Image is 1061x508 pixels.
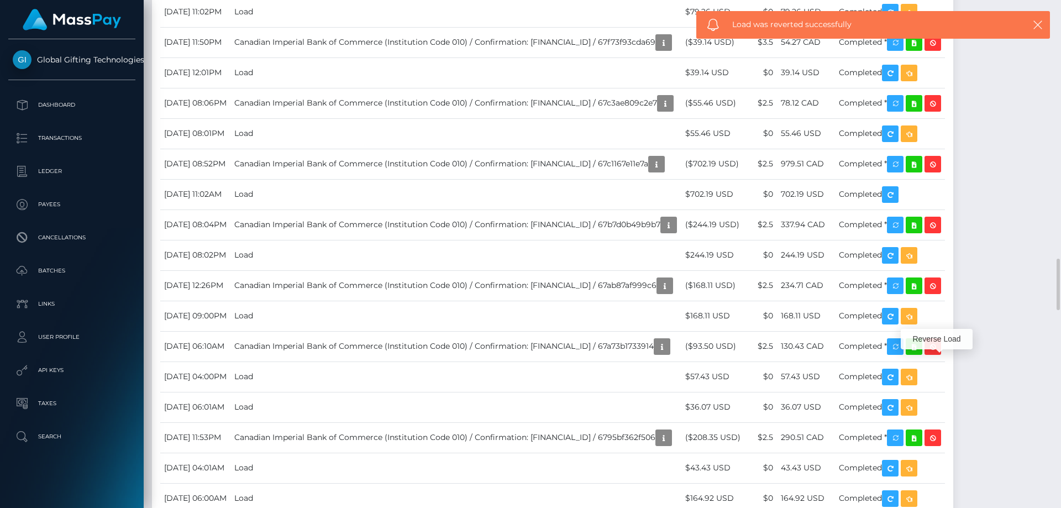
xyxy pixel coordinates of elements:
a: Batches [8,257,135,285]
td: [DATE] 12:01PM [160,57,230,88]
td: $43.43 USD [681,453,749,483]
td: Completed * [835,422,945,453]
td: Load [230,240,681,270]
td: Load [230,57,681,88]
td: [DATE] 08:04PM [160,210,230,240]
p: User Profile [13,329,131,345]
td: ($93.50 USD) [681,331,749,362]
td: [DATE] 06:01AM [160,392,230,422]
td: 244.19 USD [777,240,835,270]
a: Search [8,423,135,451]
a: API Keys [8,357,135,384]
td: 55.46 USD [777,118,835,149]
td: Completed [835,392,945,422]
div: Reverse Load [901,329,973,349]
a: Links [8,290,135,318]
td: [DATE] 08:06PM [160,88,230,118]
td: 39.14 USD [777,57,835,88]
td: Completed * [835,27,945,57]
a: Payees [8,191,135,218]
a: User Profile [8,323,135,351]
td: 234.71 CAD [777,270,835,301]
td: $0 [749,453,777,483]
span: Global Gifting Technologies Inc [8,55,135,65]
td: Completed [835,453,945,483]
td: Completed [835,240,945,270]
td: $0 [749,240,777,270]
td: $244.19 USD [681,240,749,270]
td: $39.14 USD [681,57,749,88]
td: 290.51 CAD [777,422,835,453]
td: ($55.46 USD) [681,88,749,118]
td: [DATE] 12:26PM [160,270,230,301]
p: Links [13,296,131,312]
span: Load was reverted successfully [732,19,1005,30]
td: 43.43 USD [777,453,835,483]
td: ($168.11 USD) [681,270,749,301]
td: $2.5 [749,210,777,240]
td: [DATE] 11:53PM [160,422,230,453]
p: Dashboard [13,97,131,113]
td: $36.07 USD [681,392,749,422]
td: 36.07 USD [777,392,835,422]
td: 57.43 USD [777,362,835,392]
td: Completed * [835,270,945,301]
td: Canadian Imperial Bank of Commerce (Institution Code 010) / Confirmation: [FINANCIAL_ID] / 67c3ae... [230,88,681,118]
td: $0 [749,301,777,331]
td: Canadian Imperial Bank of Commerce (Institution Code 010) / Confirmation: [FINANCIAL_ID] / 6795bf... [230,422,681,453]
td: [DATE] 11:02AM [160,179,230,210]
td: 702.19 USD [777,179,835,210]
td: 168.11 USD [777,301,835,331]
td: Load [230,179,681,210]
a: Ledger [8,158,135,185]
td: 979.51 CAD [777,149,835,179]
td: Canadian Imperial Bank of Commerce (Institution Code 010) / Confirmation: [FINANCIAL_ID] / 67b7d0... [230,210,681,240]
td: [DATE] 08:01PM [160,118,230,149]
td: 130.43 CAD [777,331,835,362]
p: Cancellations [13,229,131,246]
img: MassPay Logo [23,9,121,30]
td: ($39.14 USD) [681,27,749,57]
td: [DATE] 09:00PM [160,301,230,331]
a: Dashboard [8,91,135,119]
p: Ledger [13,163,131,180]
td: $2.5 [749,331,777,362]
td: $702.19 USD [681,179,749,210]
td: 78.12 CAD [777,88,835,118]
td: ($702.19 USD) [681,149,749,179]
td: $2.5 [749,422,777,453]
td: Load [230,118,681,149]
td: [DATE] 08:02PM [160,240,230,270]
td: [DATE] 11:50PM [160,27,230,57]
p: Search [13,428,131,445]
td: $55.46 USD [681,118,749,149]
td: Load [230,301,681,331]
a: Taxes [8,390,135,417]
td: $168.11 USD [681,301,749,331]
td: Completed [835,301,945,331]
td: Completed [835,57,945,88]
td: [DATE] 06:10AM [160,331,230,362]
td: $2.5 [749,270,777,301]
td: Canadian Imperial Bank of Commerce (Institution Code 010) / Confirmation: [FINANCIAL_ID] / 67f73f... [230,27,681,57]
td: $57.43 USD [681,362,749,392]
td: Load [230,362,681,392]
td: Canadian Imperial Bank of Commerce (Institution Code 010) / Confirmation: [FINANCIAL_ID] / 67c116... [230,149,681,179]
td: [DATE] 04:01AM [160,453,230,483]
td: Completed [835,362,945,392]
td: 54.27 CAD [777,27,835,57]
td: $2.5 [749,88,777,118]
p: Transactions [13,130,131,146]
td: 337.94 CAD [777,210,835,240]
td: $0 [749,362,777,392]
td: Load [230,453,681,483]
td: [DATE] 04:00PM [160,362,230,392]
img: Global Gifting Technologies Inc [13,50,31,69]
td: $0 [749,118,777,149]
td: Canadian Imperial Bank of Commerce (Institution Code 010) / Confirmation: [FINANCIAL_ID] / 67a73b... [230,331,681,362]
td: Completed * [835,331,945,362]
td: ($244.19 USD) [681,210,749,240]
p: API Keys [13,362,131,379]
p: Taxes [13,395,131,412]
td: $0 [749,179,777,210]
